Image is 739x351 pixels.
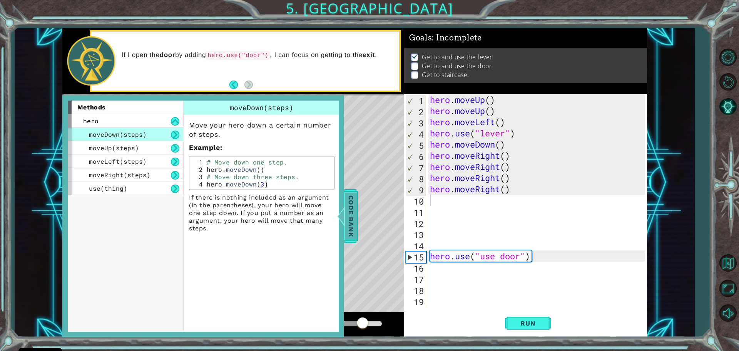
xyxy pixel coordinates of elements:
span: moveLeft(steps) [89,157,147,165]
div: 1 [191,158,205,166]
div: 2 [191,166,205,173]
div: 3 [191,173,205,180]
div: 16 [406,263,426,274]
strong: : [189,143,222,151]
div: 15 [406,252,426,263]
span: moveRight(steps) [89,171,150,179]
div: 10 [406,196,426,207]
span: Code Bank [345,193,357,240]
button: Level Options [717,46,739,68]
button: Maximize Browser [717,277,739,300]
div: moveDown(steps) [184,101,340,115]
code: hero.use("door") [206,51,270,60]
span: Goals [409,33,482,43]
p: Get to and use the lever [422,53,492,61]
div: 6 [406,151,426,162]
button: Back to Map [717,252,739,274]
p: Get to staircase. [422,71,469,79]
span: use(thing) [89,184,127,192]
div: methods [68,101,183,114]
span: moveDown(steps) [89,130,147,138]
div: 4 [191,180,205,188]
div: 17 [406,274,426,285]
div: 11 [406,207,426,218]
div: 12 [406,218,426,229]
a: Back to Map [717,251,739,276]
div: 5 [406,140,426,151]
strong: door [160,51,176,59]
div: 14 [406,240,426,252]
div: 7 [406,162,426,173]
span: Run [513,319,543,327]
p: If I open the by adding , I can focus on getting to the . [122,51,394,60]
button: AI Hint [717,95,739,118]
div: 19 [406,296,426,307]
button: Restart Level [717,71,739,93]
span: moveUp(steps) [89,144,139,152]
p: Get to and use the door [422,62,492,70]
button: Mute [717,302,739,324]
span: Example [189,143,220,151]
p: If there is nothing included as an argument (in the parentheses), your hero will move one step do... [189,194,334,232]
div: 3 [406,118,426,129]
button: Back [229,81,244,89]
div: 8 [406,173,426,185]
div: 2 [406,106,426,118]
div: 18 [406,285,426,296]
span: : Incomplete [432,33,482,42]
span: methods [77,104,106,111]
button: Shift+Enter: Run current code. [505,311,551,335]
div: 13 [406,229,426,240]
div: 9 [406,185,426,196]
button: Next [244,81,253,89]
div: 4 [406,129,426,140]
div: 1 [406,95,426,106]
span: hero [83,117,99,125]
img: Check mark for checkbox [411,53,419,59]
p: Move your hero down a certain number of steps. [189,121,334,139]
span: moveDown(steps) [230,103,293,112]
strong: exit [363,51,375,59]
